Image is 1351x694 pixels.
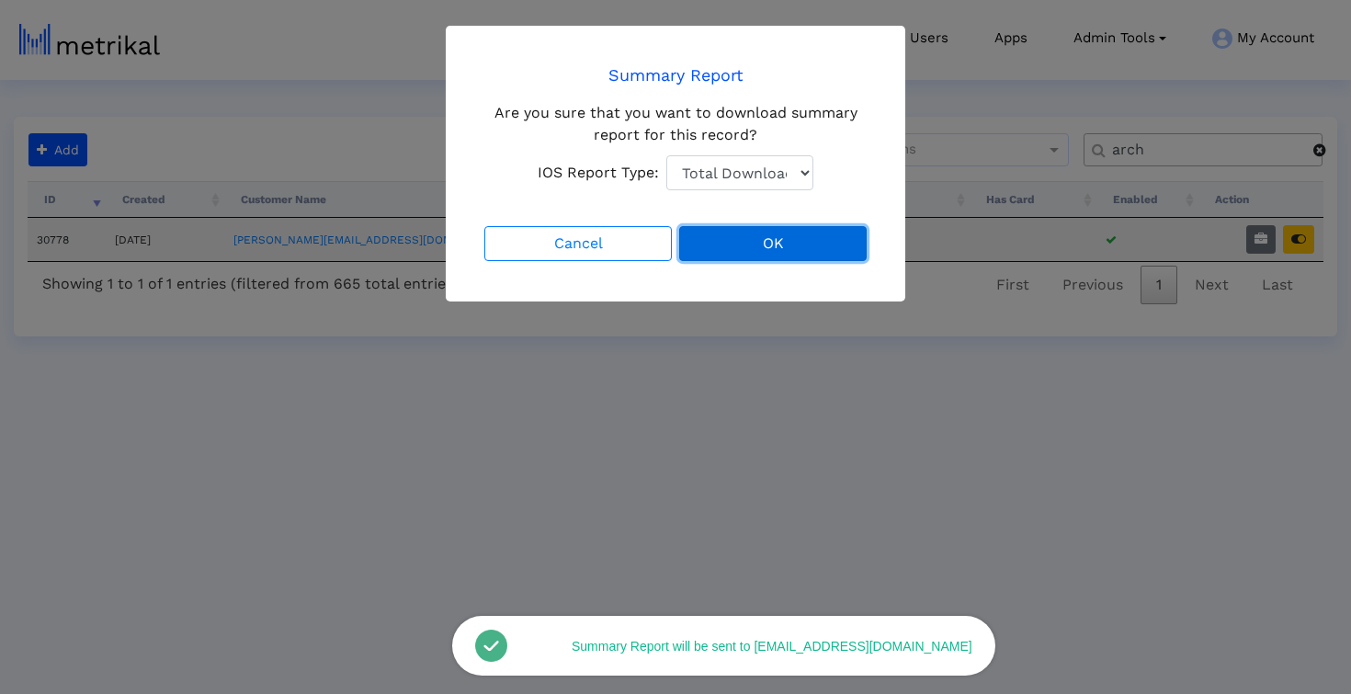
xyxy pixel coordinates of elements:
[481,102,870,190] div: Are you sure that you want to download summary report for this record?
[538,162,659,184] span: IOS Report Type:
[484,226,672,261] button: Cancel
[481,63,870,87] h4: Summary Report
[553,639,972,654] div: Summary Report will be sent to [EMAIL_ADDRESS][DOMAIN_NAME]
[679,226,867,261] button: OK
